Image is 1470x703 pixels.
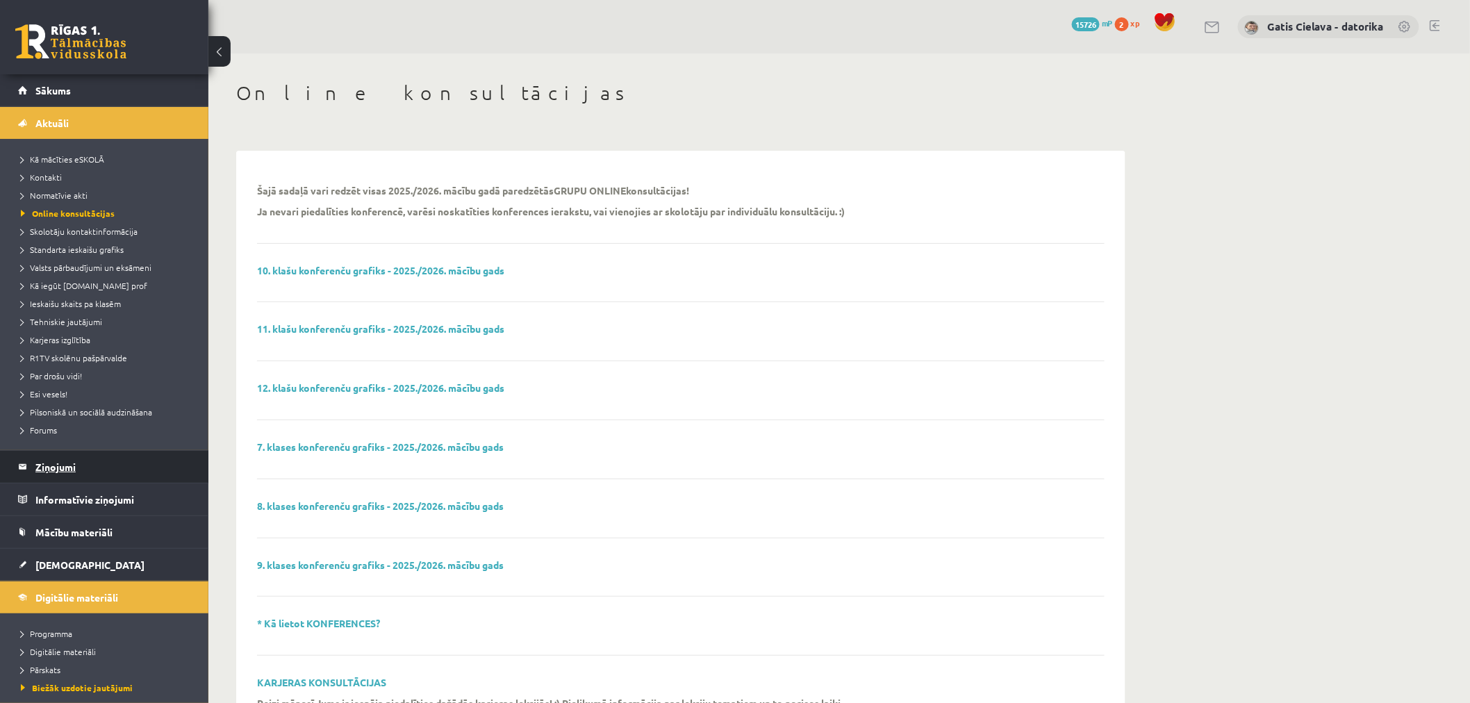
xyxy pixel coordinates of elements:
[21,172,62,183] span: Kontakti
[21,370,195,382] a: Par drošu vidi!
[21,627,195,640] a: Programma
[18,483,191,515] a: Informatīvie ziņojumi
[21,280,147,291] span: Kā iegūt [DOMAIN_NAME] prof
[21,207,195,220] a: Online konsultācijas
[21,208,115,219] span: Online konsultācijas
[257,559,504,571] a: 9. klases konferenču grafiks - 2025./2026. mācību gads
[18,451,191,483] a: Ziņojumi
[257,205,845,217] p: Ja nevari piedalīties konferencē, varēsi noskatīties konferences ierakstu, vai vienojies ar skolo...
[1072,17,1100,31] span: 15726
[21,388,195,400] a: Esi vesels!
[21,664,60,675] span: Pārskats
[35,559,144,571] span: [DEMOGRAPHIC_DATA]
[21,370,82,381] span: Par drošu vidi!
[21,388,67,399] span: Esi vesels!
[18,74,191,106] a: Sākums
[15,24,126,59] a: Rīgas 1. Tālmācības vidusskola
[21,262,151,273] span: Valsts pārbaudījumi un eksāmeni
[35,84,71,97] span: Sākums
[21,316,102,327] span: Tehniskie jautājumi
[21,189,195,201] a: Normatīvie akti
[21,154,104,165] span: Kā mācīties eSKOLĀ
[21,226,138,237] span: Skolotāju kontaktinformācija
[21,225,195,238] a: Skolotāju kontaktinformācija
[21,334,90,345] span: Karjeras izglītība
[21,243,195,256] a: Standarta ieskaišu grafiks
[236,81,1125,105] h1: Online konsultācijas
[18,549,191,581] a: [DEMOGRAPHIC_DATA]
[35,451,191,483] legend: Ziņojumi
[21,406,152,417] span: Pilsoniskā un sociālā audzināšana
[21,333,195,346] a: Karjeras izglītība
[21,315,195,328] a: Tehniskie jautājumi
[21,663,195,676] a: Pārskats
[21,190,88,201] span: Normatīvie akti
[257,184,689,197] p: Šajā sadaļā vari redzēt visas 2025./2026. mācību gadā paredzētās konsultācijas!
[21,646,96,657] span: Digitālie materiāli
[21,261,195,274] a: Valsts pārbaudījumi un eksāmeni
[21,171,195,183] a: Kontakti
[21,279,195,292] a: Kā iegūt [DOMAIN_NAME] prof
[21,352,127,363] span: R1TV skolēnu pašpārvalde
[1245,21,1259,35] img: Gatis Cielava - datorika
[21,406,195,418] a: Pilsoniskā un sociālā audzināšana
[1115,17,1129,31] span: 2
[18,516,191,548] a: Mācību materiāli
[21,424,195,436] a: Forums
[21,153,195,165] a: Kā mācīties eSKOLĀ
[18,107,191,139] a: Aktuāli
[21,298,121,309] span: Ieskaišu skaits pa klasēm
[554,184,626,197] strong: GRUPU ONLINE
[35,591,118,604] span: Digitālie materiāli
[1131,17,1140,28] span: xp
[257,676,386,688] a: KARJERAS KONSULTĀCIJAS
[35,483,191,515] legend: Informatīvie ziņojumi
[1268,19,1384,33] a: Gatis Cielava - datorika
[1115,17,1147,28] a: 2 xp
[257,322,504,335] a: 11. klašu konferenču grafiks - 2025./2026. mācību gads
[21,244,124,255] span: Standarta ieskaišu grafiks
[257,499,504,512] a: 8. klases konferenču grafiks - 2025./2026. mācību gads
[1072,17,1113,28] a: 15726 mP
[21,424,57,436] span: Forums
[35,526,113,538] span: Mācību materiāli
[21,628,72,639] span: Programma
[257,617,380,629] a: * Kā lietot KONFERENCES?
[257,440,504,453] a: 7. klases konferenču grafiks - 2025./2026. mācību gads
[21,682,133,693] span: Biežāk uzdotie jautājumi
[35,117,69,129] span: Aktuāli
[257,381,504,394] a: 12. klašu konferenču grafiks - 2025./2026. mācību gads
[257,264,504,276] a: 10. klašu konferenču grafiks - 2025./2026. mācību gads
[21,645,195,658] a: Digitālie materiāli
[18,581,191,613] a: Digitālie materiāli
[21,681,195,694] a: Biežāk uzdotie jautājumi
[1102,17,1113,28] span: mP
[21,297,195,310] a: Ieskaišu skaits pa klasēm
[21,351,195,364] a: R1TV skolēnu pašpārvalde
